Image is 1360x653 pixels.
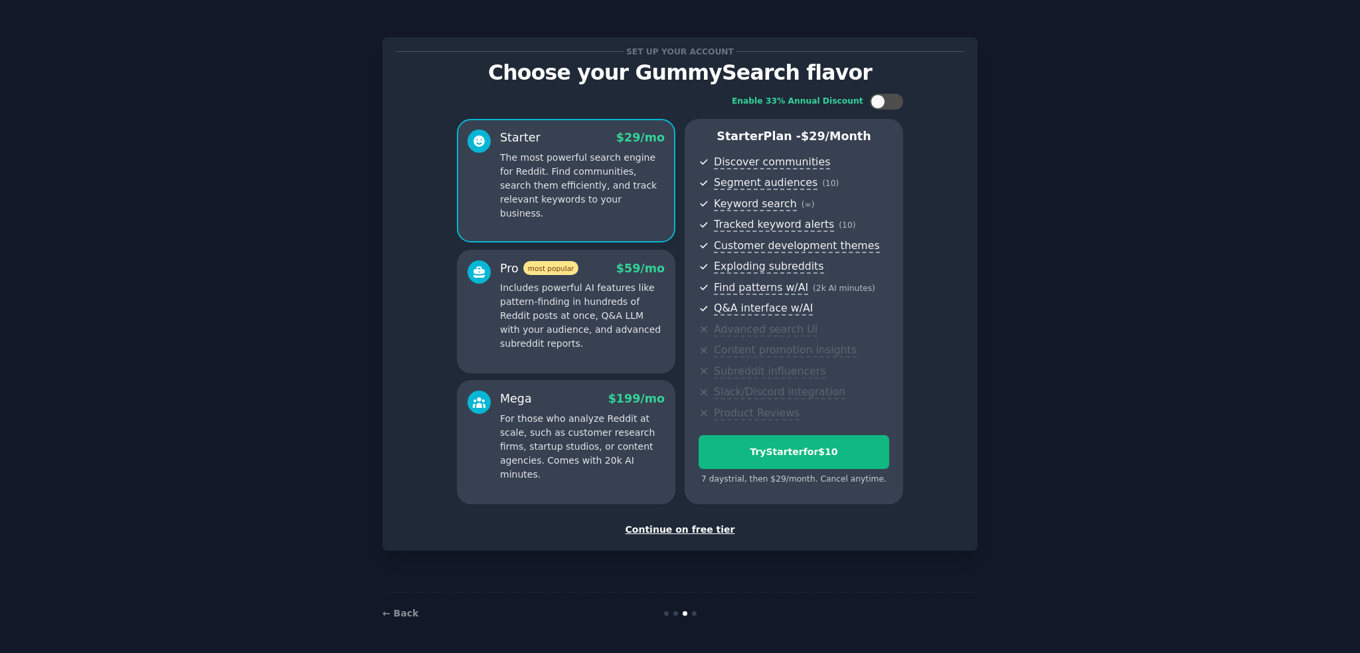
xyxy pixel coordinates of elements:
[714,323,817,337] span: Advanced search UI
[616,131,665,144] span: $ 29 /mo
[714,218,834,232] span: Tracked keyword alerts
[608,392,665,405] span: $ 199 /mo
[732,96,863,108] div: Enable 33% Annual Discount
[523,261,579,275] span: most popular
[699,445,889,459] div: Try Starter for $10
[714,365,825,379] span: Subreddit influencers
[396,61,964,84] p: Choose your GummySearch flavor
[839,221,855,230] span: ( 10 )
[500,412,665,482] p: For those who analyze Reddit at scale, such as customer research firms, startup studios, or conte...
[714,260,823,274] span: Exploding subreddits
[714,343,857,357] span: Content promotion insights
[500,391,532,407] div: Mega
[714,407,800,420] span: Product Reviews
[714,302,813,316] span: Q&A interface w/AI
[714,385,845,399] span: Slack/Discord integration
[699,474,889,486] div: 7 days trial, then $ 29 /month . Cancel anytime.
[616,262,665,275] span: $ 59 /mo
[500,151,665,221] p: The most powerful search engine for Reddit. Find communities, search them efficiently, and track ...
[699,128,889,145] p: Starter Plan -
[714,239,880,253] span: Customer development themes
[500,281,665,351] p: Includes powerful AI features like pattern-finding in hundreds of Reddit posts at once, Q&A LLM w...
[822,179,839,188] span: ( 10 )
[500,260,578,277] div: Pro
[624,45,736,58] span: Set up your account
[714,281,808,295] span: Find patterns w/AI
[714,176,817,190] span: Segment audiences
[813,284,875,293] span: ( 2k AI minutes )
[802,200,815,209] span: ( ∞ )
[396,523,964,537] div: Continue on free tier
[714,155,830,169] span: Discover communities
[500,130,541,146] div: Starter
[714,197,797,211] span: Keyword search
[801,130,871,143] span: $ 29 /month
[382,608,418,618] a: ← Back
[699,435,889,469] button: TryStarterfor$10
